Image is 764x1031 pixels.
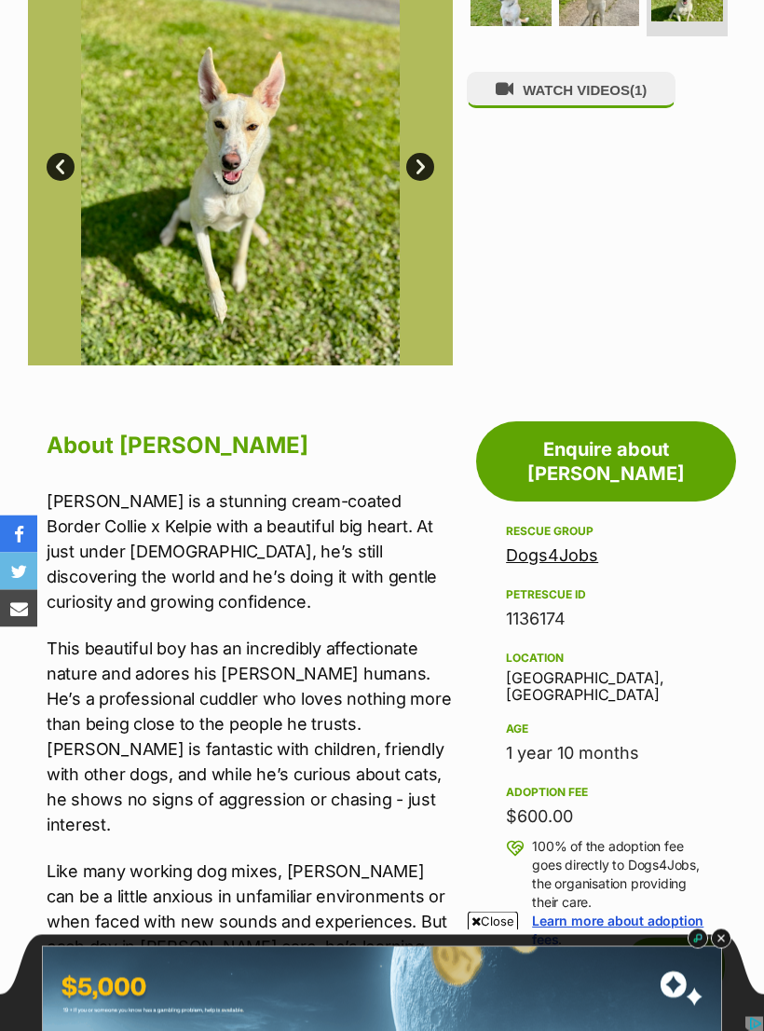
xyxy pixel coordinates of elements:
[630,83,647,99] span: (1)
[506,588,706,603] div: PetRescue ID
[506,804,706,831] div: $600.00
[467,73,675,109] button: WATCH VIDEOS(1)
[532,838,706,950] p: 100% of the adoption fee goes directly to Dogs4Jobs, the organisation providing their care. .
[47,426,453,467] h2: About [PERSON_NAME]
[532,914,703,948] a: Learn more about adoption fees
[506,648,706,705] div: [GEOGRAPHIC_DATA], [GEOGRAPHIC_DATA]
[506,607,706,633] div: 1136174
[506,652,706,667] div: Location
[506,741,706,767] div: 1 year 10 months
[406,154,434,182] a: Next
[47,489,453,615] p: [PERSON_NAME] is a stunning cream-coated Border Collie x Kelpie with a beautiful big heart. At ju...
[506,546,598,566] a: Dogs4Jobs
[476,422,736,502] a: Enquire about [PERSON_NAME]
[506,786,706,801] div: Adoption fee
[688,928,708,949] img: info_dark.svg
[506,722,706,737] div: Age
[468,912,518,930] span: Close
[506,525,706,540] div: Rescue group
[711,928,731,949] img: close_dark.svg
[47,154,75,182] a: Prev
[47,637,453,838] p: This beautiful boy has an incredibly affectionate nature and adores his [PERSON_NAME] humans. He’...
